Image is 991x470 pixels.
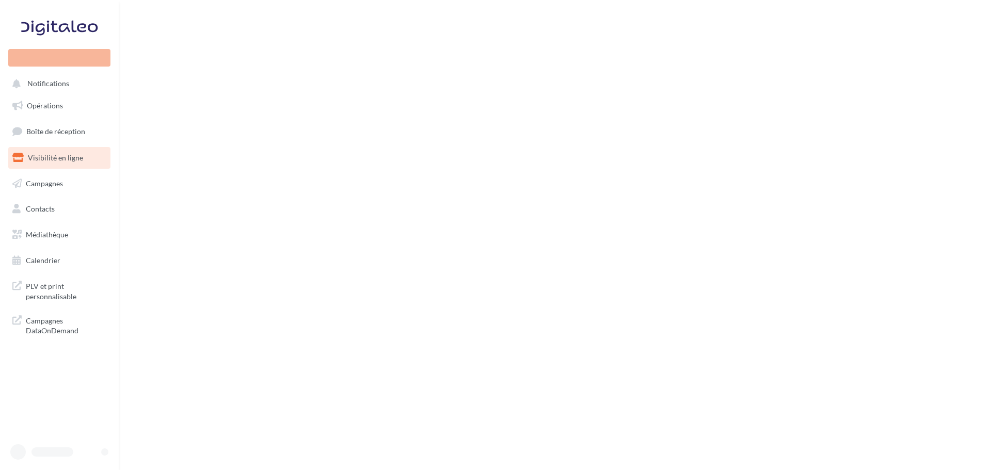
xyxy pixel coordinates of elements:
div: Nouvelle campagne [8,49,110,67]
a: Calendrier [6,250,113,271]
span: Calendrier [26,256,60,265]
a: Campagnes [6,173,113,195]
a: Médiathèque [6,224,113,246]
span: Médiathèque [26,230,68,239]
span: Notifications [27,79,69,88]
span: PLV et print personnalisable [26,279,106,301]
a: Campagnes DataOnDemand [6,310,113,340]
span: Visibilité en ligne [28,153,83,162]
span: Campagnes [26,179,63,187]
a: Contacts [6,198,113,220]
a: Boîte de réception [6,120,113,142]
span: Opérations [27,101,63,110]
a: Visibilité en ligne [6,147,113,169]
span: Contacts [26,204,55,213]
span: Campagnes DataOnDemand [26,314,106,336]
span: Boîte de réception [26,127,85,136]
a: Opérations [6,95,113,117]
a: PLV et print personnalisable [6,275,113,305]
